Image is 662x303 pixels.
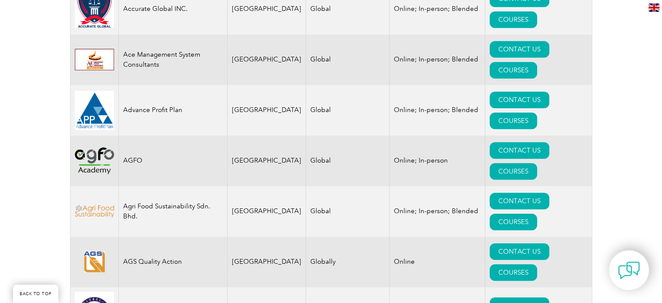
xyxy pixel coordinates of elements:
[389,85,485,136] td: Online; In-person; Blended
[227,237,306,287] td: [GEOGRAPHIC_DATA]
[227,136,306,186] td: [GEOGRAPHIC_DATA]
[227,186,306,237] td: [GEOGRAPHIC_DATA]
[490,11,537,28] a: COURSES
[118,34,227,85] td: Ace Management System Consultants
[618,259,640,281] img: contact-chat.png
[490,264,537,281] a: COURSES
[306,186,389,237] td: Global
[75,251,114,272] img: e8128bb3-5a91-eb11-b1ac-002248146a66-logo.png
[75,49,114,70] img: 306afd3c-0a77-ee11-8179-000d3ae1ac14-logo.jpg
[490,214,537,230] a: COURSES
[389,136,485,186] td: Online; In-person
[490,112,537,129] a: COURSES
[649,3,659,12] img: en
[306,136,389,186] td: Global
[490,243,549,260] a: CONTACT US
[75,147,114,174] img: 2d900779-188b-ea11-a811-000d3ae11abd-logo.png
[389,34,485,85] td: Online; In-person; Blended
[118,237,227,287] td: AGS Quality Action
[389,186,485,237] td: Online; In-person; Blended
[118,136,227,186] td: AGFO
[118,186,227,237] td: Agri Food Sustainability Sdn. Bhd.
[13,285,58,303] a: BACK TO TOP
[306,237,389,287] td: Globally
[306,34,389,85] td: Global
[490,62,537,78] a: COURSES
[389,237,485,287] td: Online
[490,142,549,159] a: CONTACT US
[75,91,114,130] img: cd2924ac-d9bc-ea11-a814-000d3a79823d-logo.jpg
[490,41,549,58] a: CONTACT US
[306,85,389,136] td: Global
[227,34,306,85] td: [GEOGRAPHIC_DATA]
[490,92,549,108] a: CONTACT US
[490,193,549,209] a: CONTACT US
[75,205,114,218] img: f9836cf2-be2c-ed11-9db1-00224814fd52-logo.png
[227,85,306,136] td: [GEOGRAPHIC_DATA]
[118,85,227,136] td: Advance Profit Plan
[490,163,537,180] a: COURSES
